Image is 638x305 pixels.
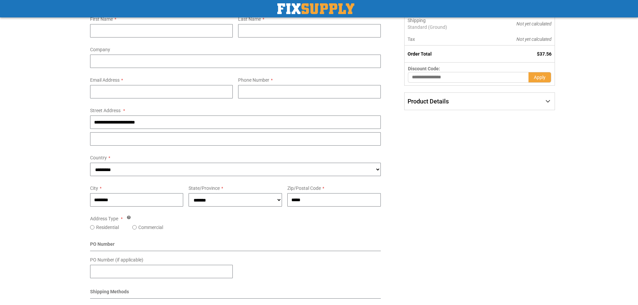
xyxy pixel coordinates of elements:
[90,216,118,221] span: Address Type
[90,288,381,299] div: Shipping Methods
[516,21,552,26] span: Not yet calculated
[534,75,546,80] span: Apply
[408,51,432,57] strong: Order Total
[238,77,269,83] span: Phone Number
[405,33,483,46] th: Tax
[96,224,119,231] label: Residential
[189,185,220,191] span: State/Province
[408,98,449,105] span: Product Details
[90,155,107,160] span: Country
[408,24,480,30] span: Standard (Ground)
[90,47,110,52] span: Company
[90,77,120,83] span: Email Address
[90,16,113,22] span: First Name
[528,72,551,83] button: Apply
[408,18,426,23] span: Shipping
[537,51,552,57] span: $37.56
[277,3,354,14] img: Fix Industrial Supply
[90,108,121,113] span: Street Address
[90,185,98,191] span: City
[90,257,143,262] span: PO Number (if applicable)
[287,185,321,191] span: Zip/Postal Code
[408,66,440,71] span: Discount Code:
[516,36,552,42] span: Not yet calculated
[277,3,354,14] a: store logo
[138,224,163,231] label: Commercial
[238,16,261,22] span: Last Name
[90,241,381,251] div: PO Number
